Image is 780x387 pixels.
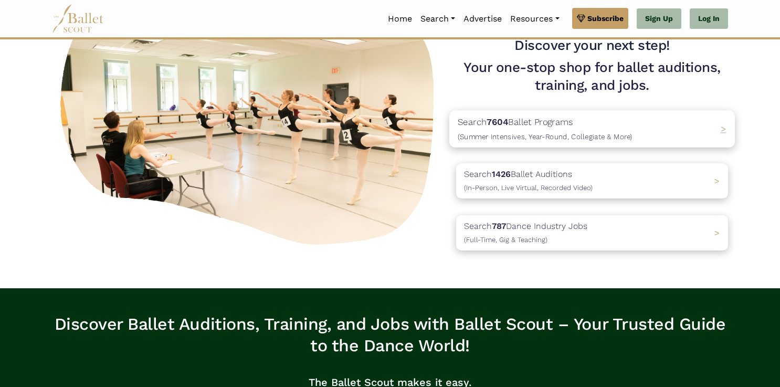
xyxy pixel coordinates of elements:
[587,13,624,24] span: Subscribe
[456,215,728,250] a: Search787Dance Industry Jobs(Full-Time, Gig & Teaching) >
[492,221,506,231] b: 787
[459,8,506,30] a: Advertise
[492,169,511,179] b: 1426
[456,111,728,147] a: Search7604Ballet Programs(Summer Intensives, Year-Round, Collegiate & More)>
[458,114,633,143] p: Search Ballet Programs
[637,8,681,29] a: Sign Up
[456,163,728,198] a: Search1426Ballet Auditions(In-Person, Live Virtual, Recorded Video) >
[572,8,628,29] a: Subscribe
[506,8,563,30] a: Resources
[721,123,726,134] span: >
[456,59,728,95] h1: Your one-stop shop for ballet auditions, training, and jobs.
[690,8,728,29] a: Log In
[458,132,633,141] span: (Summer Intensives, Year-Round, Collegiate & More)
[464,219,587,246] p: Search Dance Industry Jobs
[487,117,508,127] b: 7604
[384,8,416,30] a: Home
[714,176,720,186] span: >
[577,13,585,24] img: gem.svg
[416,8,459,30] a: Search
[464,168,593,194] p: Search Ballet Auditions
[52,313,728,357] h3: Discover Ballet Auditions, Training, and Jobs with Ballet Scout – Your Trusted Guide to the Dance...
[464,236,547,244] span: (Full-Time, Gig & Teaching)
[714,228,720,238] span: >
[464,184,593,192] span: (In-Person, Live Virtual, Recorded Video)
[456,37,728,55] h3: Discover your next step!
